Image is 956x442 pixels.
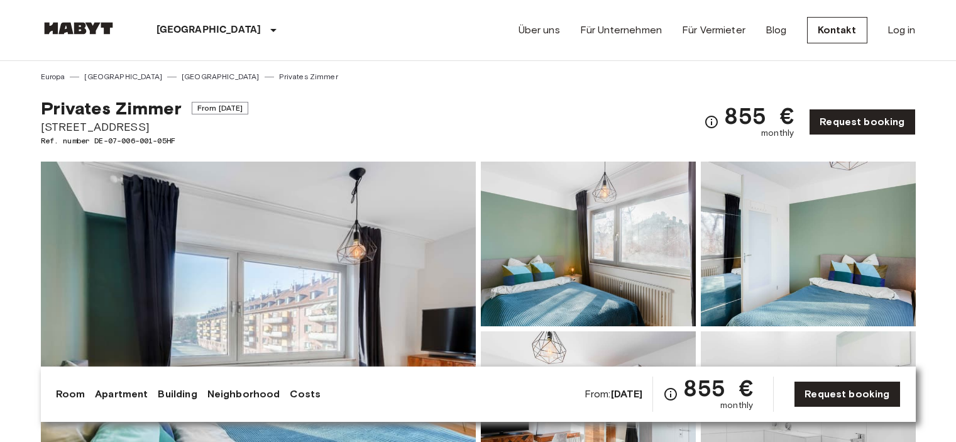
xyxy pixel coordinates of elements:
[663,387,678,402] svg: Check cost overview for full price breakdown. Please note that discounts apply to new joiners onl...
[192,102,249,114] span: From [DATE]
[56,387,85,402] a: Room
[290,387,321,402] a: Costs
[887,23,916,38] a: Log in
[41,119,249,135] span: [STREET_ADDRESS]
[724,104,794,127] span: 855 €
[807,17,867,43] a: Kontakt
[84,71,162,82] a: [GEOGRAPHIC_DATA]
[481,162,696,326] img: Picture of unit DE-07-006-001-05HF
[207,387,280,402] a: Neighborhood
[95,387,148,402] a: Apartment
[580,23,662,38] a: Für Unternehmen
[41,22,116,35] img: Habyt
[766,23,787,38] a: Blog
[279,71,338,82] a: Privates Zimmer
[720,399,753,412] span: monthly
[585,387,643,401] span: From:
[157,23,261,38] p: [GEOGRAPHIC_DATA]
[158,387,197,402] a: Building
[41,71,65,82] a: Europa
[611,388,643,400] b: [DATE]
[794,381,900,407] a: Request booking
[704,114,719,130] svg: Check cost overview for full price breakdown. Please note that discounts apply to new joiners onl...
[182,71,260,82] a: [GEOGRAPHIC_DATA]
[683,377,753,399] span: 855 €
[701,162,916,326] img: Picture of unit DE-07-006-001-05HF
[41,135,249,146] span: Ref. number DE-07-006-001-05HF
[682,23,745,38] a: Für Vermieter
[41,97,182,119] span: Privates Zimmer
[761,127,794,140] span: monthly
[519,23,560,38] a: Über uns
[809,109,915,135] a: Request booking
